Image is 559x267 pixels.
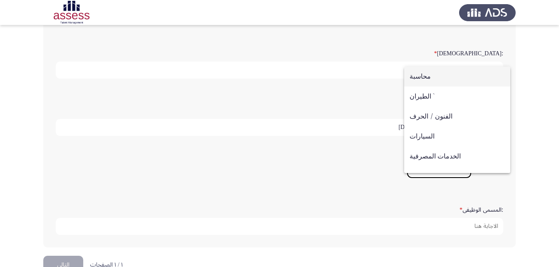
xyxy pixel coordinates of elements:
[410,87,505,106] span: الطيران `
[410,126,505,146] span: السيارات
[410,166,505,186] span: منظمة مدنية / اجتماعية
[410,67,505,87] span: محاسبة
[410,106,505,126] span: الفنون / الحرف
[410,146,505,166] span: الخدمات المصرفية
